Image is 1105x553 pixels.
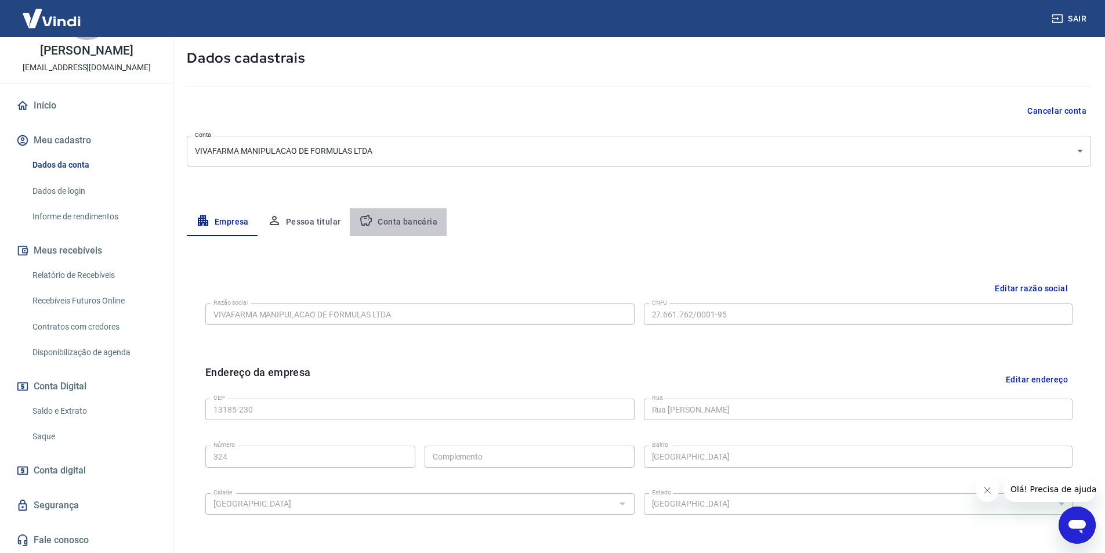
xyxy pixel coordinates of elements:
label: Cidade [213,488,232,497]
button: Meus recebíveis [14,238,160,263]
a: Início [14,93,160,118]
a: Segurança [14,493,160,518]
iframe: Mensagem da empresa [1003,476,1096,502]
p: [EMAIL_ADDRESS][DOMAIN_NAME] [23,62,151,74]
h5: Dados cadastrais [187,49,1091,67]
label: Conta [195,131,211,139]
span: Conta digital [34,462,86,479]
div: VIVAFARMA MANIPULACAO DE FORMULAS LTDA [187,136,1091,167]
button: Conta bancária [350,208,447,236]
button: Conta Digital [14,374,160,399]
button: Editar razão social [990,278,1073,299]
iframe: Botão para abrir a janela de mensagens [1059,507,1096,544]
button: Editar endereço [1001,364,1073,394]
a: Dados da conta [28,153,160,177]
a: Dados de login [28,179,160,203]
label: CEP [213,393,224,402]
label: Número [213,440,235,449]
label: Bairro [652,440,668,449]
a: Saque [28,425,160,449]
a: Fale conosco [14,527,160,553]
a: Informe de rendimentos [28,205,160,229]
button: Meu cadastro [14,128,160,153]
button: Cancelar conta [1023,100,1091,122]
label: CNPJ [652,298,667,307]
button: Empresa [187,208,258,236]
label: Razão social [213,298,248,307]
a: Recebíveis Futuros Online [28,289,160,313]
a: Contratos com credores [28,315,160,339]
a: Conta digital [14,458,160,483]
span: Olá! Precisa de ajuda? [7,8,97,17]
label: Estado [652,488,671,497]
a: Relatório de Recebíveis [28,263,160,287]
h6: Endereço da empresa [205,364,311,394]
input: Digite aqui algumas palavras para buscar a cidade [209,497,612,511]
img: Vindi [14,1,89,36]
label: Rua [652,393,663,402]
button: Pessoa titular [258,208,350,236]
button: Sair [1049,8,1091,30]
a: Saldo e Extrato [28,399,160,423]
a: Disponibilização de agenda [28,341,160,364]
iframe: Fechar mensagem [976,479,999,502]
p: [PERSON_NAME] [40,45,133,57]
